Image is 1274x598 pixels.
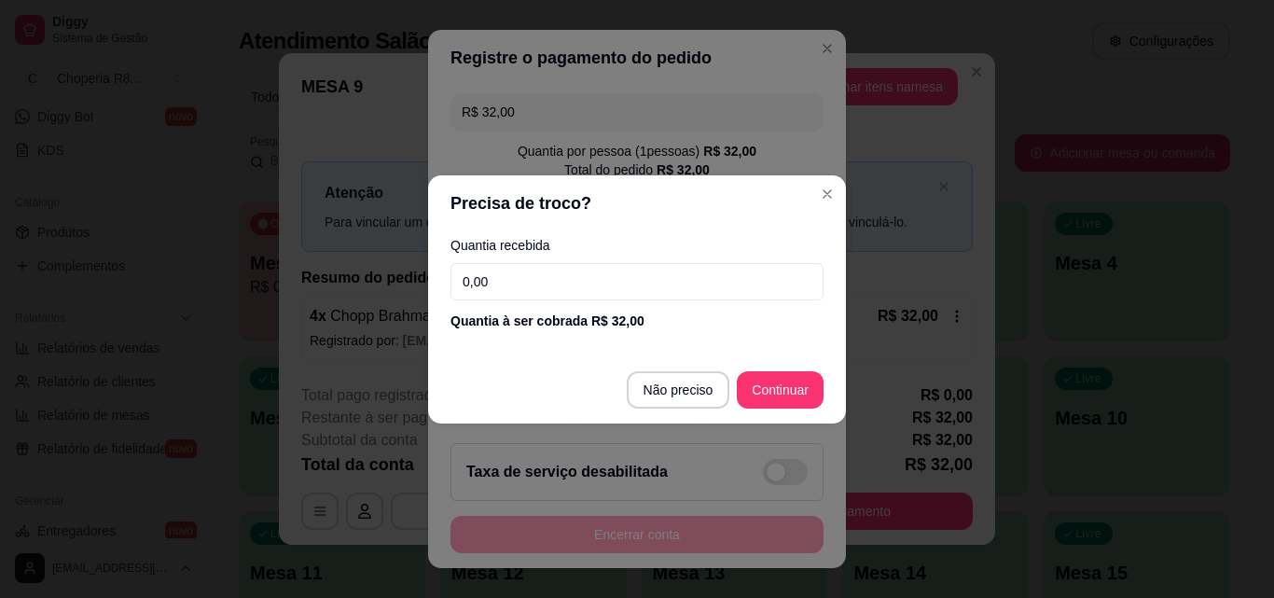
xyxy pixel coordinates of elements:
[737,371,824,409] button: Continuar
[812,179,842,209] button: Close
[450,312,824,330] div: Quantia à ser cobrada R$ 32,00
[627,371,730,409] button: Não preciso
[450,239,824,252] label: Quantia recebida
[428,175,846,231] header: Precisa de troco?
